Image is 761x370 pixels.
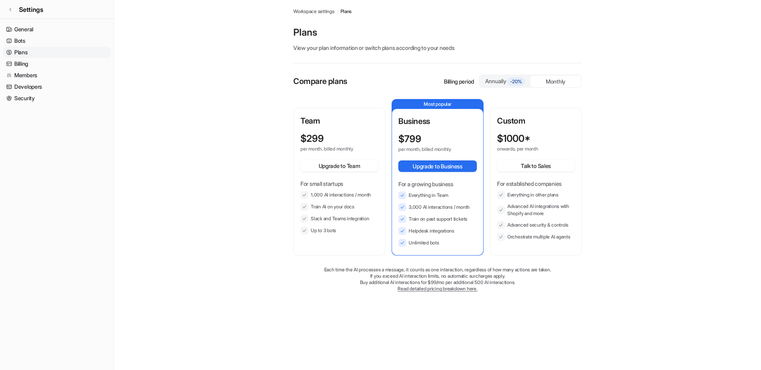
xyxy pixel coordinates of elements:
[530,76,581,87] div: Monthly
[3,70,111,81] a: Members
[293,75,347,87] p: Compare plans
[337,8,338,15] span: /
[497,133,530,144] p: $ 1000*
[392,99,483,109] p: Most popular
[293,279,582,286] p: Buy additional AI interactions for $99/mo per additional 500 AI interactions.
[293,267,582,273] p: Each time the AI processes a message, it counts as one interaction, regardless of how many action...
[497,203,575,217] li: Advanced AI integrations with Shopify and more
[3,58,111,69] a: Billing
[398,146,463,153] p: per month, billed monthly
[293,273,582,279] p: If you exceed AI interaction limits, no automatic surcharges apply.
[507,78,525,86] span: -20%
[398,215,477,223] li: Train on past support tickets
[293,26,582,39] p: Plans
[497,179,575,188] p: For established companies
[300,133,324,144] p: $ 299
[398,239,477,247] li: Unlimited bots
[497,221,575,229] li: Advanced security & controls
[300,203,378,211] li: Train AI on your docs
[3,24,111,35] a: General
[3,47,111,58] a: Plans
[497,146,560,152] p: onwards, per month
[300,179,378,188] p: For small startups
[398,160,477,172] button: Upgrade to Business
[3,35,111,46] a: Bots
[398,115,477,127] p: Business
[3,81,111,92] a: Developers
[398,286,477,292] a: Read detailed pricing breakdown here.
[497,233,575,241] li: Orchestrate multiple AI agents
[398,191,477,199] li: Everything in Team
[300,191,378,199] li: 1,000 AI interactions / month
[300,160,378,172] button: Upgrade to Team
[340,8,352,15] a: Plans
[497,115,575,127] p: Custom
[398,227,477,235] li: Helpdesk integrations
[300,115,378,127] p: Team
[444,77,474,86] p: Billing period
[398,180,477,188] p: For a growing business
[300,227,378,235] li: Up to 3 bots
[293,8,335,15] a: Workspace settings
[300,215,378,223] li: Slack and Teams integration
[497,160,575,172] button: Talk to Sales
[19,5,43,14] span: Settings
[300,146,364,152] p: per month, billed monthly
[3,93,111,104] a: Security
[483,77,527,86] div: Annually
[398,203,477,211] li: 3,000 AI interactions / month
[398,134,421,145] p: $ 799
[497,191,575,199] li: Everything in other plans
[293,44,582,52] p: View your plan information or switch plans according to your needs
